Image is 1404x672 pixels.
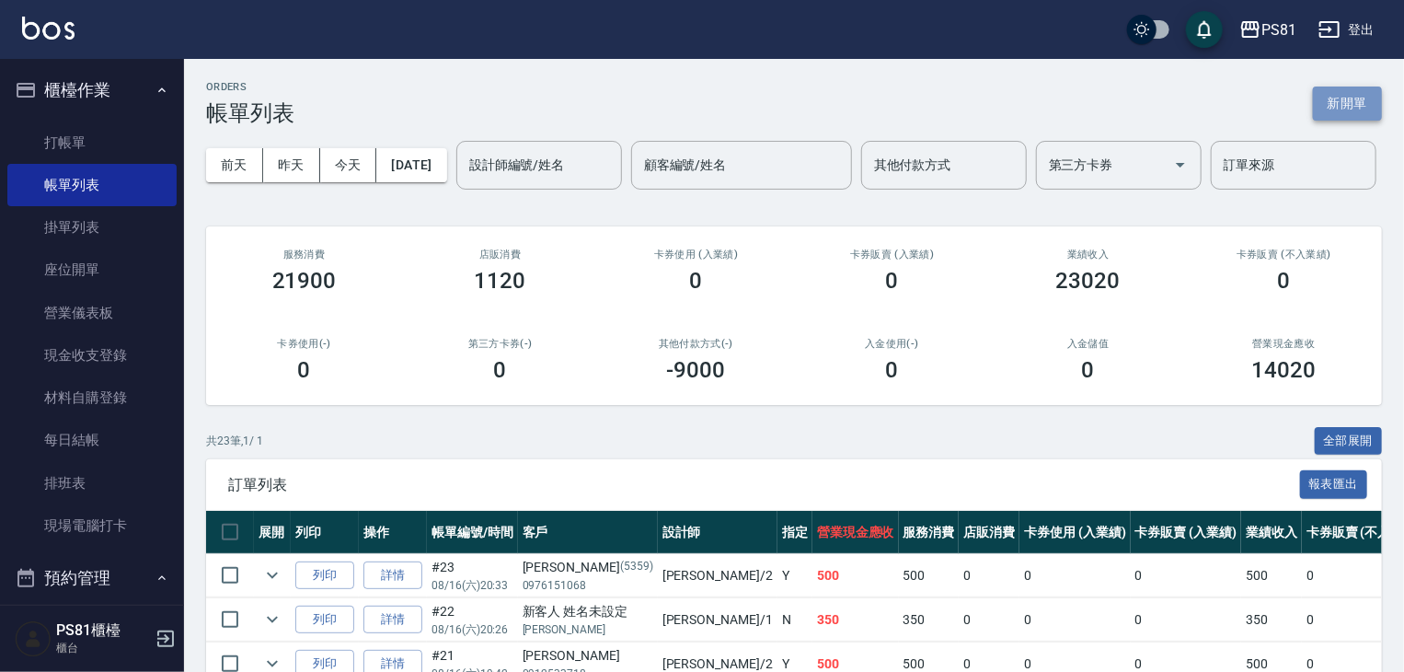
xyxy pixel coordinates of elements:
th: 卡券販賣 (入業績) [1131,511,1242,554]
h3: 0 [690,268,703,294]
h2: 營業現金應收 [1208,338,1360,350]
a: 材料自購登錄 [7,377,177,419]
button: 前天 [206,148,263,182]
td: #22 [427,598,518,642]
h3: 21900 [272,268,337,294]
a: 營業儀表板 [7,292,177,334]
h2: 第三方卡券(-) [424,338,576,350]
button: 全部展開 [1315,427,1383,456]
h5: PS81櫃檯 [56,621,150,640]
td: 500 [1241,554,1302,597]
p: [PERSON_NAME] [523,621,653,638]
div: [PERSON_NAME] [523,558,653,577]
td: 500 [899,554,960,597]
td: N [777,598,812,642]
a: 每日結帳 [7,419,177,461]
h2: 店販消費 [424,249,576,261]
td: [PERSON_NAME] /1 [658,598,777,642]
button: 列印 [295,606,354,634]
th: 操作 [359,511,427,554]
td: 0 [1131,598,1242,642]
a: 現場電腦打卡 [7,504,177,547]
a: 帳單列表 [7,164,177,206]
a: 排班表 [7,462,177,504]
th: 列印 [291,511,359,554]
h3: 0 [886,268,899,294]
td: 350 [812,598,899,642]
h2: 業績收入 [1012,249,1164,261]
a: 詳情 [363,606,422,634]
p: 0976151068 [523,577,653,594]
h3: 1120 [475,268,526,294]
td: 0 [1131,554,1242,597]
a: 座位開單 [7,249,177,291]
div: [PERSON_NAME] [523,646,653,666]
button: expand row [259,562,286,589]
td: 0 [1019,598,1131,642]
p: 櫃台 [56,640,150,656]
button: 報表匯出 [1300,470,1368,499]
h3: 14020 [1252,357,1317,383]
h2: 入金使用(-) [816,338,968,350]
td: Y [777,554,812,597]
h2: 卡券使用 (入業績) [620,249,772,261]
button: expand row [259,606,286,633]
th: 客戶 [518,511,658,554]
p: (5359) [620,558,653,577]
h3: 23020 [1056,268,1121,294]
th: 展開 [254,511,291,554]
h3: 0 [1278,268,1291,294]
a: 打帳單 [7,122,177,164]
img: Person [15,620,52,657]
button: 列印 [295,562,354,590]
td: 0 [959,554,1019,597]
button: 登出 [1311,13,1382,47]
button: 今天 [320,148,377,182]
p: 08/16 (六) 20:26 [432,621,513,638]
td: [PERSON_NAME] /2 [658,554,777,597]
h3: 0 [886,357,899,383]
span: 訂單列表 [228,476,1300,494]
img: Logo [22,17,75,40]
h3: 0 [494,357,507,383]
h3: 服務消費 [228,249,380,261]
p: 08/16 (六) 20:33 [432,577,513,594]
td: 0 [959,598,1019,642]
td: 0 [1019,554,1131,597]
h3: 帳單列表 [206,100,294,126]
button: Open [1166,150,1195,180]
td: 350 [899,598,960,642]
th: 店販消費 [959,511,1019,554]
a: 詳情 [363,562,422,590]
a: 新開單 [1313,94,1382,111]
h2: 其他付款方式(-) [620,338,772,350]
button: 昨天 [263,148,320,182]
th: 服務消費 [899,511,960,554]
h2: 入金儲值 [1012,338,1164,350]
a: 報表匯出 [1300,475,1368,492]
button: PS81 [1232,11,1304,49]
h3: 0 [1082,357,1095,383]
th: 帳單編號/時間 [427,511,518,554]
td: #23 [427,554,518,597]
th: 營業現金應收 [812,511,899,554]
div: 新客人 姓名未設定 [523,602,653,621]
button: 新開單 [1313,87,1382,121]
h2: ORDERS [206,81,294,93]
th: 業績收入 [1241,511,1302,554]
button: 預約管理 [7,554,177,602]
p: 共 23 筆, 1 / 1 [206,433,263,449]
button: 櫃檯作業 [7,66,177,114]
h3: 0 [298,357,311,383]
h2: 卡券販賣 (入業績) [816,249,968,261]
a: 現金收支登錄 [7,334,177,377]
h2: 卡券販賣 (不入業績) [1208,249,1360,261]
a: 掛單列表 [7,206,177,249]
td: 500 [812,554,899,597]
h3: -9000 [667,357,726,383]
div: PS81 [1261,18,1296,41]
th: 卡券使用 (入業績) [1019,511,1131,554]
th: 指定 [777,511,812,554]
button: save [1186,11,1223,48]
button: [DATE] [376,148,446,182]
